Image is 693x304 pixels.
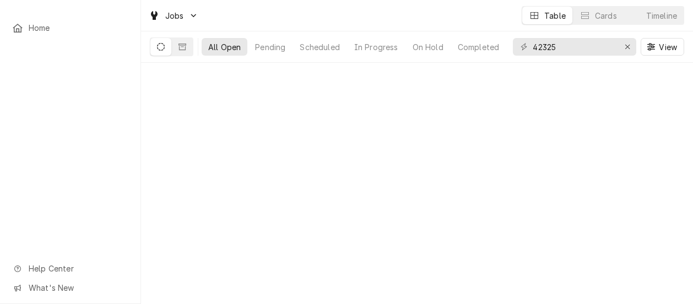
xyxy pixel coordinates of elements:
[646,10,677,21] div: Timeline
[595,10,617,21] div: Cards
[544,10,566,21] div: Table
[7,279,134,297] a: Go to What's New
[7,19,134,37] a: Home
[29,282,127,294] span: What's New
[657,41,679,53] span: View
[533,38,615,56] input: Keyword search
[165,10,184,21] span: Jobs
[300,41,339,53] div: Scheduled
[413,41,443,53] div: On Hold
[29,22,128,34] span: Home
[641,38,684,56] button: View
[354,41,398,53] div: In Progress
[144,7,203,25] a: Go to Jobs
[208,41,241,53] div: All Open
[255,41,285,53] div: Pending
[29,263,127,274] span: Help Center
[7,259,134,278] a: Go to Help Center
[619,38,636,56] button: Erase input
[458,41,499,53] div: Completed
